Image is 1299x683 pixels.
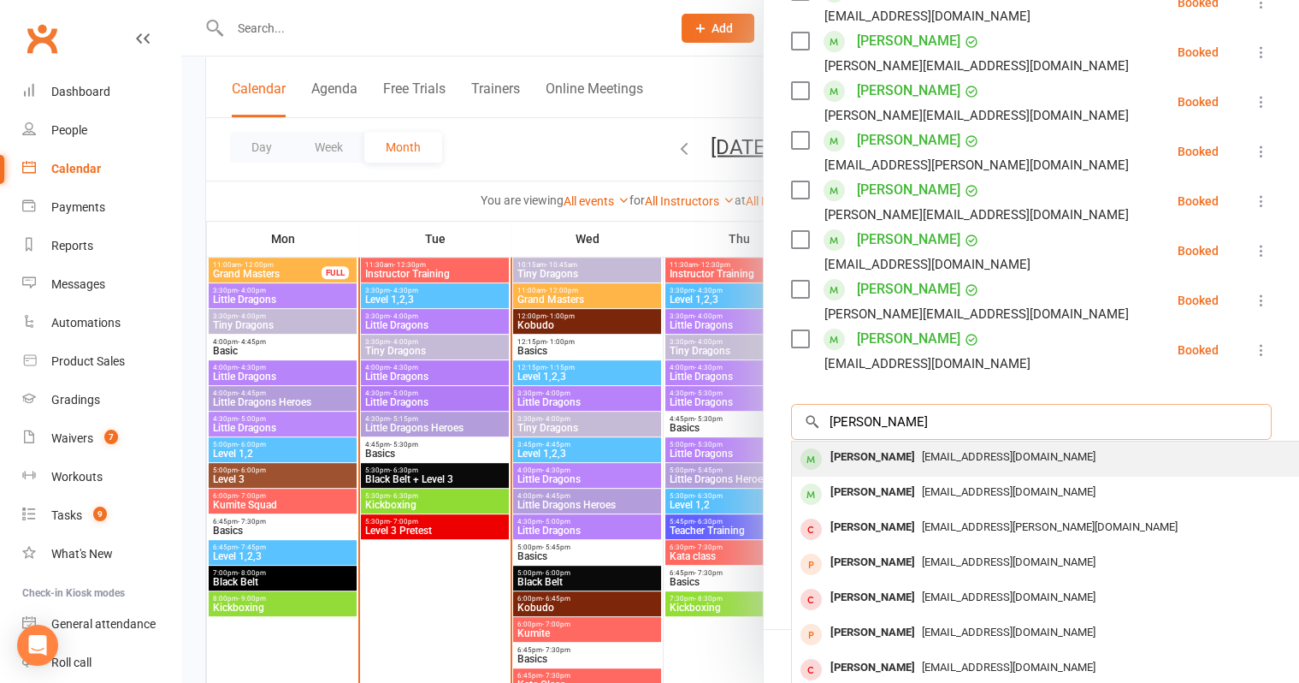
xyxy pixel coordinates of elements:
[17,625,58,666] div: Open Intercom Messenger
[93,507,107,521] span: 9
[51,200,105,214] div: Payments
[857,325,960,353] a: [PERSON_NAME]
[1178,245,1219,257] div: Booked
[51,354,125,368] div: Product Sales
[22,605,180,644] a: General attendance kiosk mode
[824,656,922,680] div: [PERSON_NAME]
[1178,294,1219,306] div: Booked
[824,104,1129,127] div: [PERSON_NAME][EMAIL_ADDRESS][DOMAIN_NAME]
[1178,96,1219,108] div: Booked
[104,430,118,444] span: 7
[22,111,180,150] a: People
[1178,344,1219,356] div: Booked
[824,5,1030,27] div: [EMAIL_ADDRESS][DOMAIN_NAME]
[922,450,1095,463] span: [EMAIL_ADDRESS][DOMAIN_NAME]
[51,547,113,561] div: What's New
[922,626,1095,638] span: [EMAIL_ADDRESS][DOMAIN_NAME]
[857,127,960,154] a: [PERSON_NAME]
[22,304,180,342] a: Automations
[51,431,93,445] div: Waivers
[51,277,105,291] div: Messages
[857,27,960,55] a: [PERSON_NAME]
[51,85,110,98] div: Dashboard
[922,485,1095,498] span: [EMAIL_ADDRESS][DOMAIN_NAME]
[922,555,1095,568] span: [EMAIL_ADDRESS][DOMAIN_NAME]
[22,73,180,111] a: Dashboard
[800,624,822,645] div: prospect
[824,253,1030,276] div: [EMAIL_ADDRESS][DOMAIN_NAME]
[22,419,180,458] a: Waivers 7
[22,265,180,304] a: Messages
[51,656,92,669] div: Roll call
[824,154,1129,176] div: [EMAIL_ADDRESS][PERSON_NAME][DOMAIN_NAME]
[22,458,180,496] a: Workouts
[22,227,180,265] a: Reports
[22,188,180,227] a: Payments
[857,276,960,303] a: [PERSON_NAME]
[857,226,960,253] a: [PERSON_NAME]
[51,316,121,330] div: Automations
[22,381,180,419] a: Gradings
[800,554,822,575] div: prospect
[51,162,101,175] div: Calendar
[51,617,156,631] div: General attendance
[922,661,1095,674] span: [EMAIL_ADDRESS][DOMAIN_NAME]
[791,404,1272,440] input: Search to add attendees
[824,353,1030,375] div: [EMAIL_ADDRESS][DOMAIN_NAME]
[824,303,1129,325] div: [PERSON_NAME][EMAIL_ADDRESS][DOMAIN_NAME]
[800,484,822,505] div: member
[22,150,180,188] a: Calendar
[22,644,180,682] a: Roll call
[824,550,922,575] div: [PERSON_NAME]
[857,176,960,204] a: [PERSON_NAME]
[922,591,1095,603] span: [EMAIL_ADDRESS][DOMAIN_NAME]
[800,448,822,470] div: member
[51,123,87,137] div: People
[824,445,922,470] div: [PERSON_NAME]
[51,239,93,252] div: Reports
[800,659,822,680] div: member
[824,515,922,540] div: [PERSON_NAME]
[21,17,63,60] a: Clubworx
[800,519,822,540] div: member
[22,496,180,535] a: Tasks 9
[51,393,100,407] div: Gradings
[857,77,960,104] a: [PERSON_NAME]
[824,480,922,505] div: [PERSON_NAME]
[22,342,180,381] a: Product Sales
[922,520,1178,533] span: [EMAIL_ADDRESS][PERSON_NAME][DOMAIN_NAME]
[824,621,922,645] div: [PERSON_NAME]
[824,585,922,610] div: [PERSON_NAME]
[1178,46,1219,58] div: Booked
[51,508,82,522] div: Tasks
[1178,195,1219,207] div: Booked
[22,535,180,573] a: What's New
[1178,146,1219,157] div: Booked
[51,470,103,484] div: Workouts
[824,55,1129,77] div: [PERSON_NAME][EMAIL_ADDRESS][DOMAIN_NAME]
[824,204,1129,226] div: [PERSON_NAME][EMAIL_ADDRESS][DOMAIN_NAME]
[800,589,822,610] div: member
